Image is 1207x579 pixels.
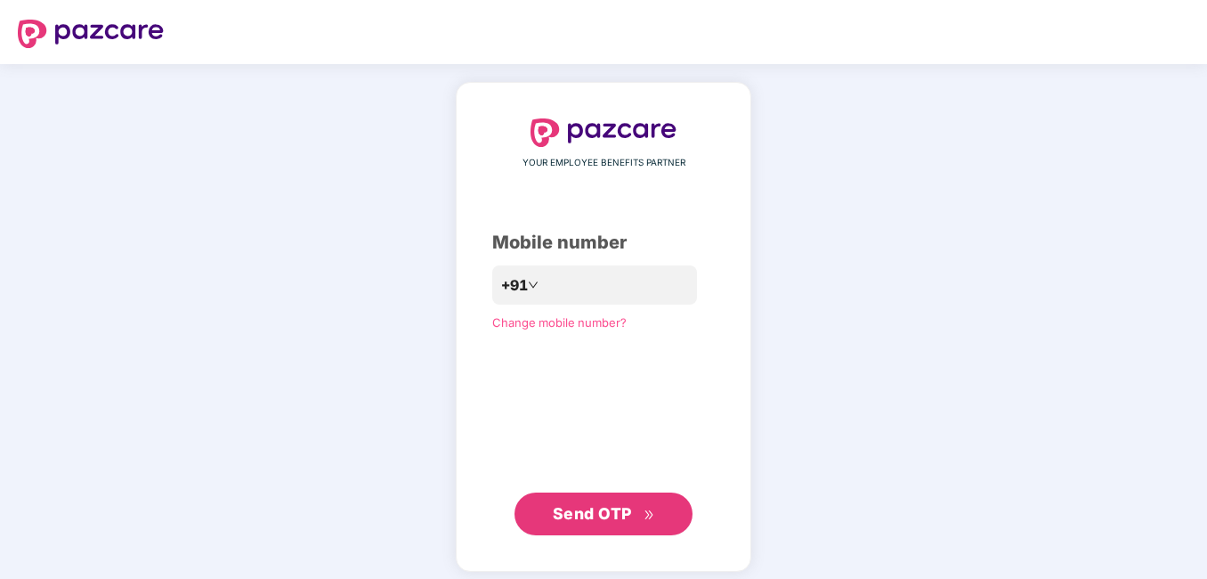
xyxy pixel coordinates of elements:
span: down [528,280,539,290]
img: logo [18,20,164,48]
span: Send OTP [553,504,632,523]
span: double-right [644,510,655,521]
span: +91 [501,274,528,297]
img: logo [531,118,676,147]
span: YOUR EMPLOYEE BENEFITS PARTNER [522,156,685,170]
div: Mobile number [492,229,715,257]
button: Send OTPdouble-right [514,493,693,535]
a: Change mobile number? [492,315,627,330]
